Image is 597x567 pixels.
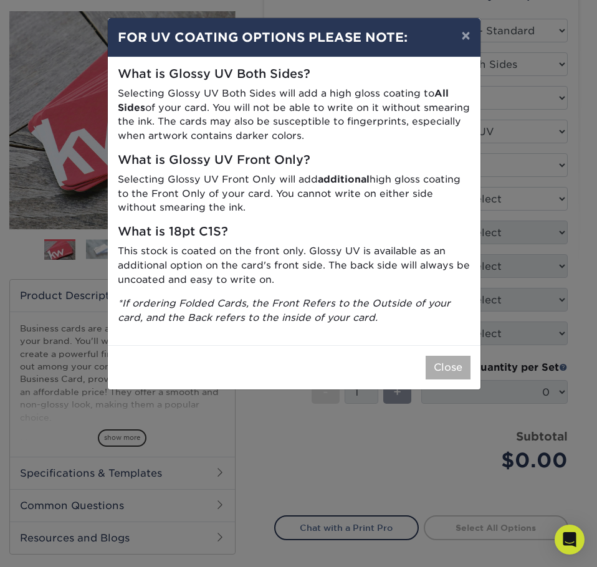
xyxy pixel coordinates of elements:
[118,173,470,215] p: Selecting Glossy UV Front Only will add high gloss coating to the Front Only of your card. You ca...
[451,18,480,53] button: ×
[118,244,470,287] p: This stock is coated on the front only. Glossy UV is available as an additional option on the car...
[118,153,470,168] h5: What is Glossy UV Front Only?
[118,87,449,113] strong: All Sides
[118,225,470,239] h5: What is 18pt C1S?
[118,28,470,47] h4: FOR UV COATING OPTIONS PLEASE NOTE:
[426,356,470,379] button: Close
[118,67,470,82] h5: What is Glossy UV Both Sides?
[118,87,470,143] p: Selecting Glossy UV Both Sides will add a high gloss coating to of your card. You will not be abl...
[555,525,585,555] div: Open Intercom Messenger
[118,297,451,323] i: *If ordering Folded Cards, the Front Refers to the Outside of your card, and the Back refers to t...
[318,173,370,185] strong: additional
